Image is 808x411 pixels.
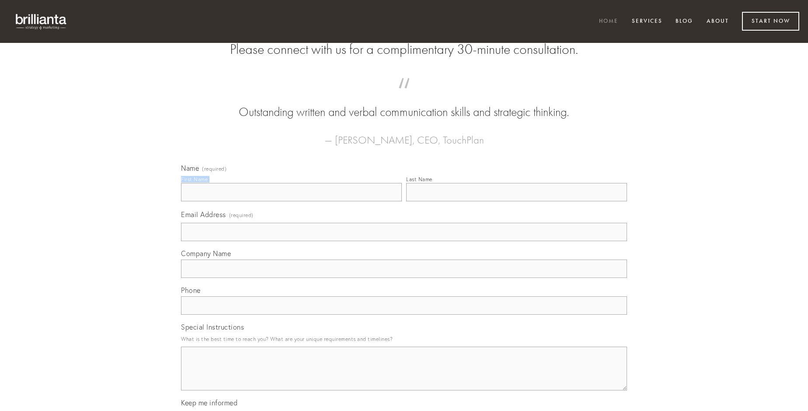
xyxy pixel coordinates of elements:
[406,176,432,183] div: Last Name
[593,14,624,29] a: Home
[181,286,201,295] span: Phone
[195,121,613,149] figcaption: — [PERSON_NAME], CEO, TouchPlan
[9,9,74,34] img: brillianta - research, strategy, marketing
[181,333,627,345] p: What is the best time to reach you? What are your unique requirements and timelines?
[181,176,208,183] div: First Name
[181,249,231,258] span: Company Name
[626,14,668,29] a: Services
[670,14,699,29] a: Blog
[202,166,226,172] span: (required)
[181,41,627,58] h2: Please connect with us for a complimentary 30-minute consultation.
[181,210,226,219] span: Email Address
[195,87,613,121] blockquote: Outstanding written and verbal communication skills and strategic thinking.
[181,323,244,331] span: Special Instructions
[229,209,254,221] span: (required)
[742,12,799,31] a: Start Now
[195,87,613,104] span: “
[181,398,237,407] span: Keep me informed
[181,164,199,172] span: Name
[701,14,735,29] a: About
